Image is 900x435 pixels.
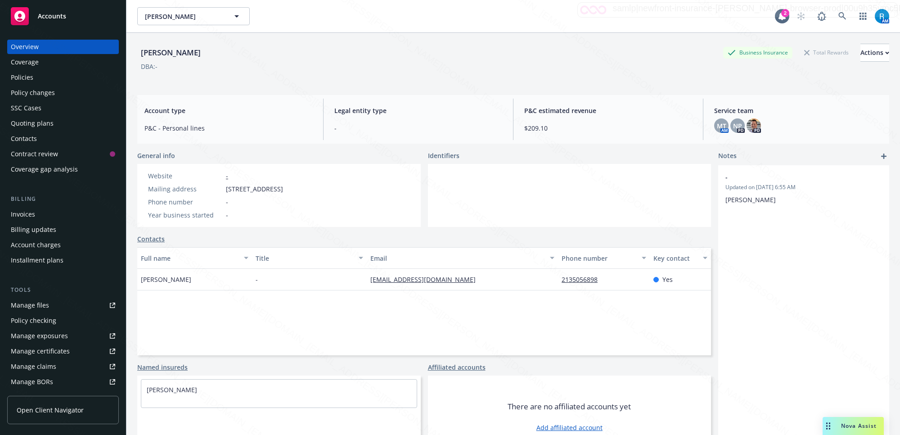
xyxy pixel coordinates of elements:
[11,147,58,161] div: Contract review
[38,13,66,20] span: Accounts
[148,197,222,207] div: Phone number
[7,55,119,69] a: Coverage
[148,184,222,194] div: Mailing address
[7,298,119,313] a: Manage files
[662,275,673,284] span: Yes
[256,254,353,263] div: Title
[823,417,884,435] button: Nova Assist
[7,344,119,358] a: Manage certificates
[7,285,119,295] div: Tools
[7,313,119,328] a: Policy checking
[144,123,312,133] span: P&C - Personal lines
[334,106,502,115] span: Legal entity type
[7,147,119,161] a: Contract review
[800,47,853,58] div: Total Rewards
[725,172,859,182] span: -
[137,47,204,59] div: [PERSON_NAME]
[781,9,789,17] div: 2
[11,253,63,267] div: Installment plans
[11,313,56,328] div: Policy checking
[11,207,35,222] div: Invoices
[7,222,119,237] a: Billing updates
[147,385,197,394] a: [PERSON_NAME]
[718,151,737,162] span: Notes
[7,359,119,374] a: Manage claims
[562,275,605,284] a: 2135056898
[137,7,250,25] button: [PERSON_NAME]
[370,254,544,263] div: Email
[11,116,54,131] div: Quoting plans
[428,362,486,372] a: Affiliated accounts
[145,12,223,21] span: [PERSON_NAME]
[524,123,692,133] span: $209.10
[256,275,258,284] span: -
[11,162,78,177] div: Coverage gap analysis
[792,7,810,25] a: Start snowing
[428,151,459,160] span: Identifiers
[725,183,882,191] span: Updated on [DATE] 6:55 AM
[7,329,119,343] a: Manage exposures
[137,234,165,244] a: Contacts
[141,62,157,71] div: DBA: -
[536,423,603,432] a: Add affiliated account
[7,116,119,131] a: Quoting plans
[7,70,119,85] a: Policies
[7,162,119,177] a: Coverage gap analysis
[860,44,889,61] div: Actions
[370,275,483,284] a: [EMAIL_ADDRESS][DOMAIN_NAME]
[11,344,70,358] div: Manage certificates
[841,422,877,430] span: Nova Assist
[7,4,119,29] a: Accounts
[7,86,119,100] a: Policy changes
[137,362,188,372] a: Named insureds
[226,197,228,207] span: -
[226,184,283,194] span: [STREET_ADDRESS]
[7,101,119,115] a: SSC Cases
[141,254,238,263] div: Full name
[723,47,792,58] div: Business Insurance
[7,40,119,54] a: Overview
[11,55,39,69] div: Coverage
[524,106,692,115] span: P&C estimated revenue
[148,171,222,181] div: Website
[11,329,68,343] div: Manage exposures
[747,118,761,133] img: photo
[11,101,41,115] div: SSC Cases
[334,123,502,133] span: -
[7,375,119,389] a: Manage BORs
[11,375,53,389] div: Manage BORs
[226,210,228,220] span: -
[137,247,252,269] button: Full name
[854,7,872,25] a: Switch app
[7,238,119,252] a: Account charges
[367,247,558,269] button: Email
[725,195,776,204] span: [PERSON_NAME]
[137,151,175,160] span: General info
[813,7,831,25] a: Report a Bug
[833,7,851,25] a: Search
[7,131,119,146] a: Contacts
[148,210,222,220] div: Year business started
[7,207,119,222] a: Invoices
[653,254,697,263] div: Key contact
[718,165,889,212] div: -Updated on [DATE] 6:55 AM[PERSON_NAME]
[875,9,889,23] img: photo
[878,151,889,162] a: add
[11,238,61,252] div: Account charges
[714,106,882,115] span: Service team
[733,121,742,131] span: NP
[11,40,39,54] div: Overview
[7,195,119,204] div: Billing
[558,247,650,269] button: Phone number
[11,222,56,237] div: Billing updates
[11,70,33,85] div: Policies
[141,275,191,284] span: [PERSON_NAME]
[17,405,84,415] span: Open Client Navigator
[650,247,711,269] button: Key contact
[562,254,636,263] div: Phone number
[717,121,726,131] span: MT
[860,44,889,62] button: Actions
[144,106,312,115] span: Account type
[11,298,49,313] div: Manage files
